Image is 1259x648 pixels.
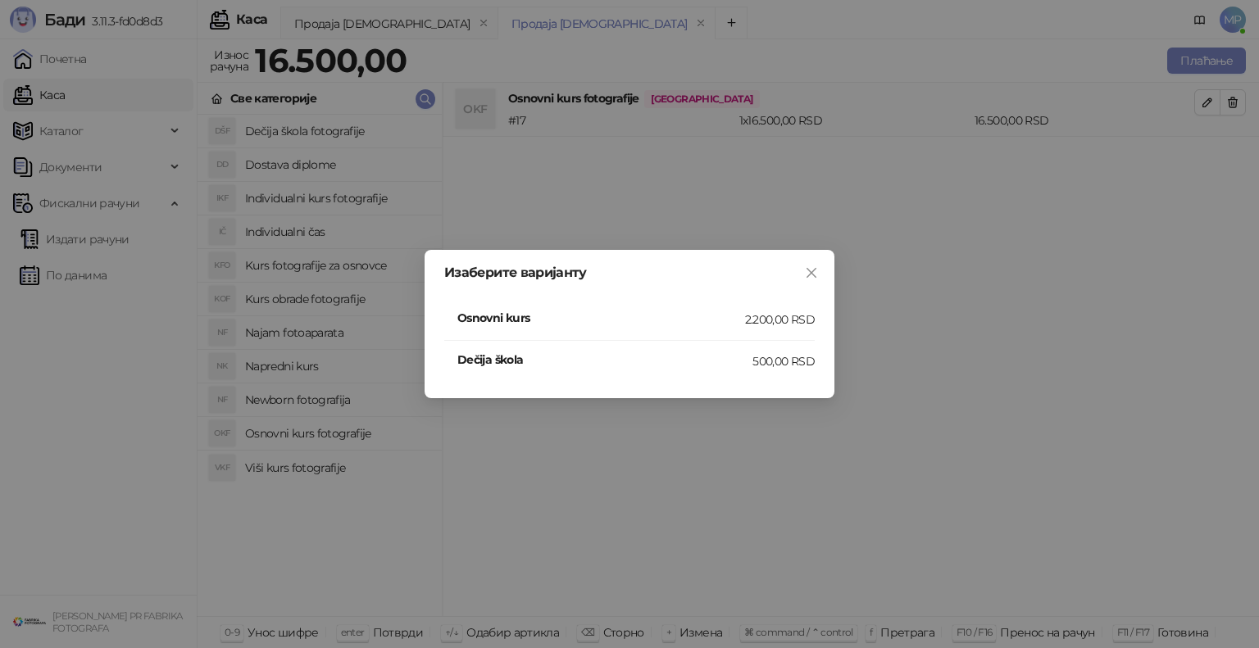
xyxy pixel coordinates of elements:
[798,260,825,286] button: Close
[805,266,818,279] span: close
[457,351,752,369] h4: Dečija škola
[457,309,745,327] h4: Osnovni kurs
[752,352,815,370] div: 500,00 RSD
[745,310,815,329] div: 2.200,00 RSD
[444,266,815,279] div: Изаберите варијанту
[798,266,825,279] span: Close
